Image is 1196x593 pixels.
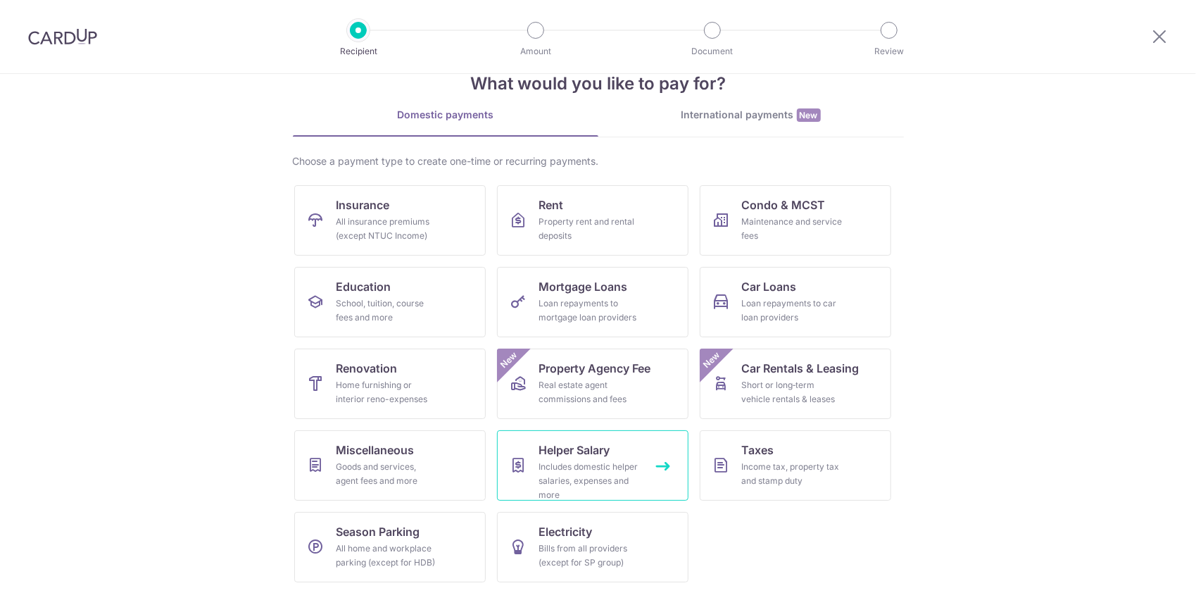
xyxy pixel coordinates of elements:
span: Renovation [336,360,398,377]
span: Condo & MCST [742,196,826,213]
div: Property rent and rental deposits [539,215,641,243]
div: Income tax, property tax and stamp duty [742,460,843,488]
span: New [797,108,821,122]
span: Car Loans [742,278,797,295]
a: Car LoansLoan repayments to car loan providers [700,267,891,337]
a: RenovationHome furnishing or interior reno-expenses [294,349,486,419]
div: Real estate agent commissions and fees [539,378,641,406]
a: MiscellaneousGoods and services, agent fees and more [294,430,486,501]
div: Choose a payment type to create one-time or recurring payments. [293,154,904,168]
span: Season Parking [336,523,420,540]
span: Mortgage Loans [539,278,628,295]
a: Mortgage LoansLoan repayments to mortgage loan providers [497,267,688,337]
p: Amount [484,44,588,58]
div: Home furnishing or interior reno-expenses [336,378,438,406]
span: New [700,349,723,372]
span: Property Agency Fee [539,360,651,377]
span: Taxes [742,442,774,458]
a: Helper SalaryIncludes domestic helper salaries, expenses and more [497,430,688,501]
span: Rent [539,196,564,213]
div: International payments [598,108,904,123]
div: Loan repayments to mortgage loan providers [539,296,641,325]
h4: What would you like to pay for? [293,71,904,96]
a: InsuranceAll insurance premiums (except NTUC Income) [294,185,486,256]
p: Document [660,44,764,58]
span: Helper Salary [539,442,610,458]
span: Miscellaneous [336,442,415,458]
a: Season ParkingAll home and workplace parking (except for HDB) [294,512,486,582]
a: Condo & MCSTMaintenance and service fees [700,185,891,256]
div: Domestic payments [293,108,598,122]
div: Short or long‑term vehicle rentals & leases [742,378,843,406]
div: Includes domestic helper salaries, expenses and more [539,460,641,502]
p: Review [837,44,941,58]
div: School, tuition, course fees and more [336,296,438,325]
div: Bills from all providers (except for SP group) [539,542,641,570]
p: Recipient [306,44,410,58]
div: All home and workplace parking (except for HDB) [336,542,438,570]
span: Insurance [336,196,390,213]
div: Goods and services, agent fees and more [336,460,438,488]
span: Education [336,278,391,295]
a: TaxesIncome tax, property tax and stamp duty [700,430,891,501]
a: ElectricityBills from all providers (except for SP group) [497,512,688,582]
a: Car Rentals & LeasingShort or long‑term vehicle rentals & leasesNew [700,349,891,419]
a: Property Agency FeeReal estate agent commissions and feesNew [497,349,688,419]
img: CardUp [28,28,97,45]
span: Car Rentals & Leasing [742,360,860,377]
div: All insurance premiums (except NTUC Income) [336,215,438,243]
div: Maintenance and service fees [742,215,843,243]
div: Loan repayments to car loan providers [742,296,843,325]
span: New [497,349,520,372]
span: Electricity [539,523,593,540]
a: EducationSchool, tuition, course fees and more [294,267,486,337]
a: RentProperty rent and rental deposits [497,185,688,256]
